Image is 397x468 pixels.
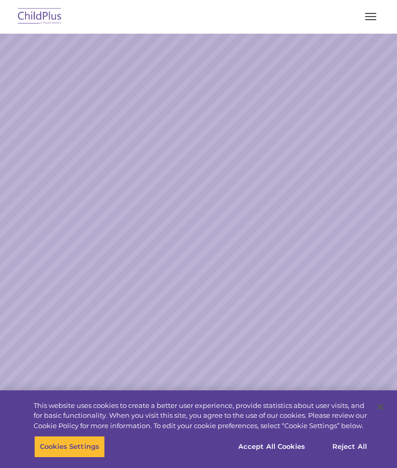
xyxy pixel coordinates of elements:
[16,5,64,29] img: ChildPlus by Procare Solutions
[317,436,382,458] button: Reject All
[34,436,105,458] button: Cookies Settings
[369,396,392,418] button: Close
[34,401,369,431] div: This website uses cookies to create a better user experience, provide statistics about user visit...
[233,436,311,458] button: Accept All Cookies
